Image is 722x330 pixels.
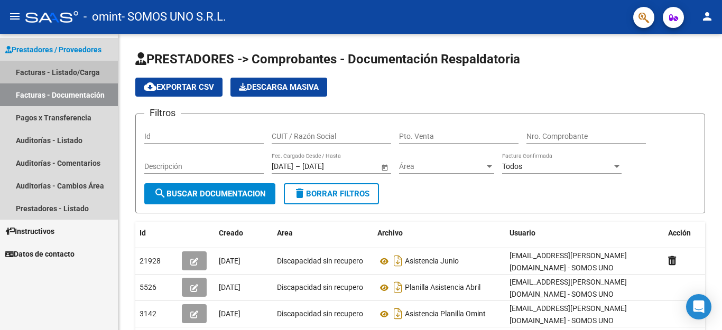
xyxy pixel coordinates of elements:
[664,222,717,244] datatable-header-cell: Acción
[140,309,156,318] span: 3142
[144,82,214,92] span: Exportar CSV
[135,222,178,244] datatable-header-cell: Id
[122,5,226,29] span: - SOMOS UNO S.R.L.
[140,229,146,237] span: Id
[230,78,327,97] button: Descarga Masiva
[405,284,480,292] span: Planilla Asistencia Abril
[230,78,327,97] app-download-masive: Descarga masiva de comprobantes (adjuntos)
[391,279,405,296] i: Descargar documento
[505,222,664,244] datatable-header-cell: Usuario
[140,283,156,291] span: 5526
[701,10,714,23] mat-icon: person
[302,162,354,171] input: End date
[5,44,101,55] span: Prestadores / Proveedores
[379,162,390,173] button: Open calendar
[295,162,300,171] span: –
[399,162,485,171] span: Área
[510,229,535,237] span: Usuario
[8,10,21,23] mat-icon: menu
[502,162,522,171] span: Todos
[154,187,166,200] mat-icon: search
[272,162,293,171] input: Start date
[219,309,240,318] span: [DATE]
[144,106,181,120] h3: Filtros
[219,283,240,291] span: [DATE]
[405,257,459,266] span: Asistencia Junio
[405,310,486,318] span: Asistencia Planilla Omint
[510,304,627,325] span: [EMAIL_ADDRESS][PERSON_NAME][DOMAIN_NAME] - SOMOS UNO
[154,189,266,199] span: Buscar Documentacion
[277,283,363,291] span: Discapacidad sin recupero
[135,78,223,97] button: Exportar CSV
[5,248,75,260] span: Datos de contacto
[277,257,363,265] span: Discapacidad sin recupero
[668,229,691,237] span: Acción
[5,225,54,237] span: Instructivos
[144,183,275,204] button: Buscar Documentacion
[377,229,403,237] span: Archivo
[277,309,363,318] span: Discapacidad sin recupero
[219,229,243,237] span: Creado
[293,187,306,200] mat-icon: delete
[391,305,405,322] i: Descargar documento
[140,257,161,265] span: 21928
[84,5,122,29] span: - omint
[277,229,293,237] span: Area
[239,82,319,92] span: Descarga Masiva
[373,222,505,244] datatable-header-cell: Archivo
[219,257,240,265] span: [DATE]
[273,222,373,244] datatable-header-cell: Area
[391,252,405,269] i: Descargar documento
[215,222,273,244] datatable-header-cell: Creado
[686,294,711,319] div: Open Intercom Messenger
[135,52,520,67] span: PRESTADORES -> Comprobantes - Documentación Respaldatoria
[510,251,627,272] span: [EMAIL_ADDRESS][PERSON_NAME][DOMAIN_NAME] - SOMOS UNO
[293,189,369,199] span: Borrar Filtros
[284,183,379,204] button: Borrar Filtros
[144,80,156,93] mat-icon: cloud_download
[510,278,627,298] span: [EMAIL_ADDRESS][PERSON_NAME][DOMAIN_NAME] - SOMOS UNO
